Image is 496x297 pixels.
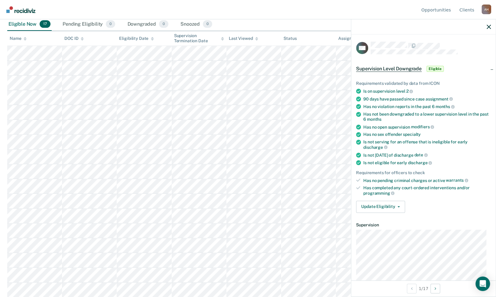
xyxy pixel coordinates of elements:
[351,280,496,296] div: 1 / 17
[356,66,422,72] span: Supervision Level Downgrade
[426,66,444,72] span: Eligible
[119,36,154,41] div: Eligibility Date
[40,20,50,28] span: 17
[481,5,491,14] div: A H
[356,201,405,213] button: Update Eligibility
[475,276,490,291] div: Open Intercom Messenger
[126,18,170,31] div: Downgraded
[363,132,491,137] div: Has no sex offender
[403,132,421,137] span: specialty
[481,5,491,14] button: Profile dropdown button
[10,36,27,41] div: Name
[414,152,427,157] span: date
[446,178,468,183] span: warrants
[284,36,297,41] div: Status
[356,222,491,228] dt: Supervision
[363,145,387,150] span: discharge
[203,20,212,28] span: 0
[436,104,455,109] span: months
[367,117,381,122] span: months
[7,18,52,31] div: Eligible Now
[338,36,367,41] div: Assigned to
[363,152,491,158] div: Is not [DATE] of discharge
[356,170,491,175] div: Requirements for officers to check
[406,89,413,94] span: 2
[363,112,491,122] div: Has not been downgraded to a lower supervision level in the past 6
[407,284,417,293] button: Previous Opportunity
[356,81,491,86] div: Requirements validated by data from ICON
[351,59,496,78] div: Supervision Level DowngradeEligible
[159,20,168,28] span: 0
[61,18,116,31] div: Pending Eligibility
[229,36,258,41] div: Last Viewed
[179,18,213,31] div: Snoozed
[430,284,440,293] button: Next Opportunity
[64,36,84,41] div: DOC ID
[363,185,491,196] div: Has completed any court-ordered interventions and/or
[363,88,491,94] div: Is on supervision level
[363,96,491,102] div: 90 days have passed since case
[6,6,35,13] img: Recidiviz
[411,124,434,129] span: modifiers
[363,160,491,165] div: Is not eligible for early
[174,33,224,43] div: Supervision Termination Date
[363,191,394,196] span: programming
[106,20,115,28] span: 0
[363,139,491,150] div: Is not serving for an offense that is ineligible for early
[426,97,453,101] span: assignment
[408,160,432,165] span: discharge
[363,124,491,130] div: Has no open supervision
[363,178,491,183] div: Has no pending criminal charges or active
[363,104,491,109] div: Has no violation reports in the past 6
